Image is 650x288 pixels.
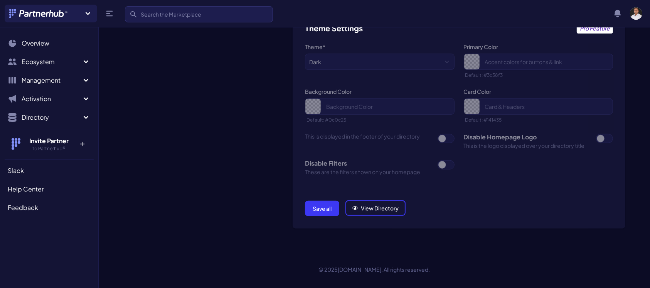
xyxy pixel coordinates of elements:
button: Directory [5,110,94,125]
span: Activation [22,94,81,103]
button: Save all [305,201,339,216]
a: Pro Feature [577,23,613,34]
h3: Theme Settings [305,23,363,34]
a: Help Center [5,181,94,197]
a: View Directory [345,200,406,216]
a: Slack [5,163,94,178]
span: Overview [22,39,49,48]
button: Invite Partner to Partnerhub® + [5,130,94,158]
span: Feedback [8,203,38,212]
span: Directory [22,113,81,122]
button: Activation [5,91,94,107]
a: Feedback [5,200,94,215]
span: Slack [8,166,24,175]
p: © 2025 . All rights reserved. [99,266,650,273]
span: Help Center [8,185,44,194]
a: [DOMAIN_NAME] [338,266,382,273]
input: Search the Marketplace [125,6,273,22]
img: Partnerhub® Logo [9,9,68,18]
h4: Invite Partner [24,136,74,146]
button: Ecosystem [5,54,94,69]
span: Ecosystem [22,57,81,66]
a: Overview [5,36,94,51]
h5: to Partnerhub® [24,146,74,152]
span: Management [22,76,81,85]
button: Management [5,73,94,88]
img: user photo [630,7,642,20]
p: + [74,136,91,149]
